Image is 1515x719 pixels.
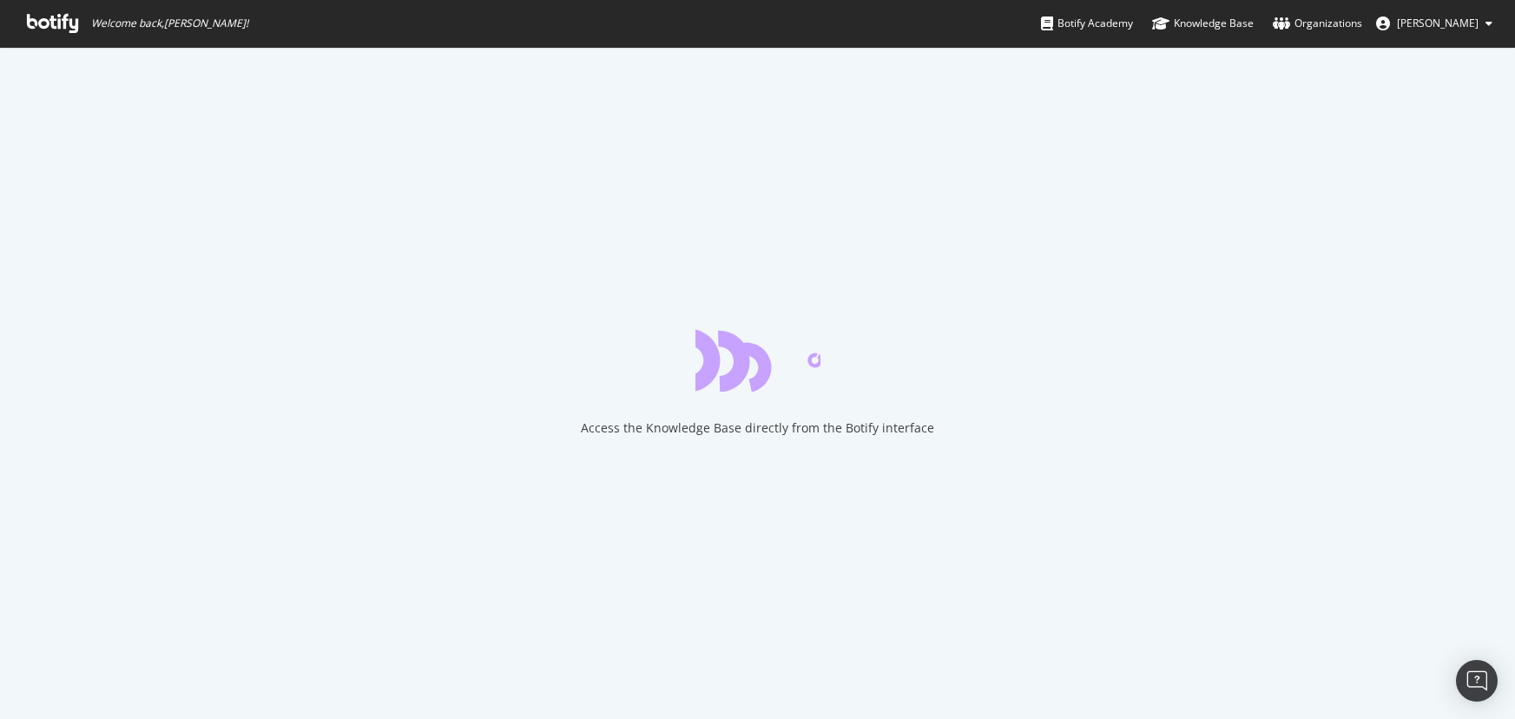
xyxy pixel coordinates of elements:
span: Jack Firneno [1397,16,1479,30]
div: animation [695,329,820,392]
div: Organizations [1273,15,1362,32]
div: Open Intercom Messenger [1456,660,1498,702]
div: Access the Knowledge Base directly from the Botify interface [581,419,934,437]
button: [PERSON_NAME] [1362,10,1506,37]
span: Welcome back, [PERSON_NAME] ! [91,16,248,30]
div: Botify Academy [1041,15,1133,32]
div: Knowledge Base [1152,15,1254,32]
